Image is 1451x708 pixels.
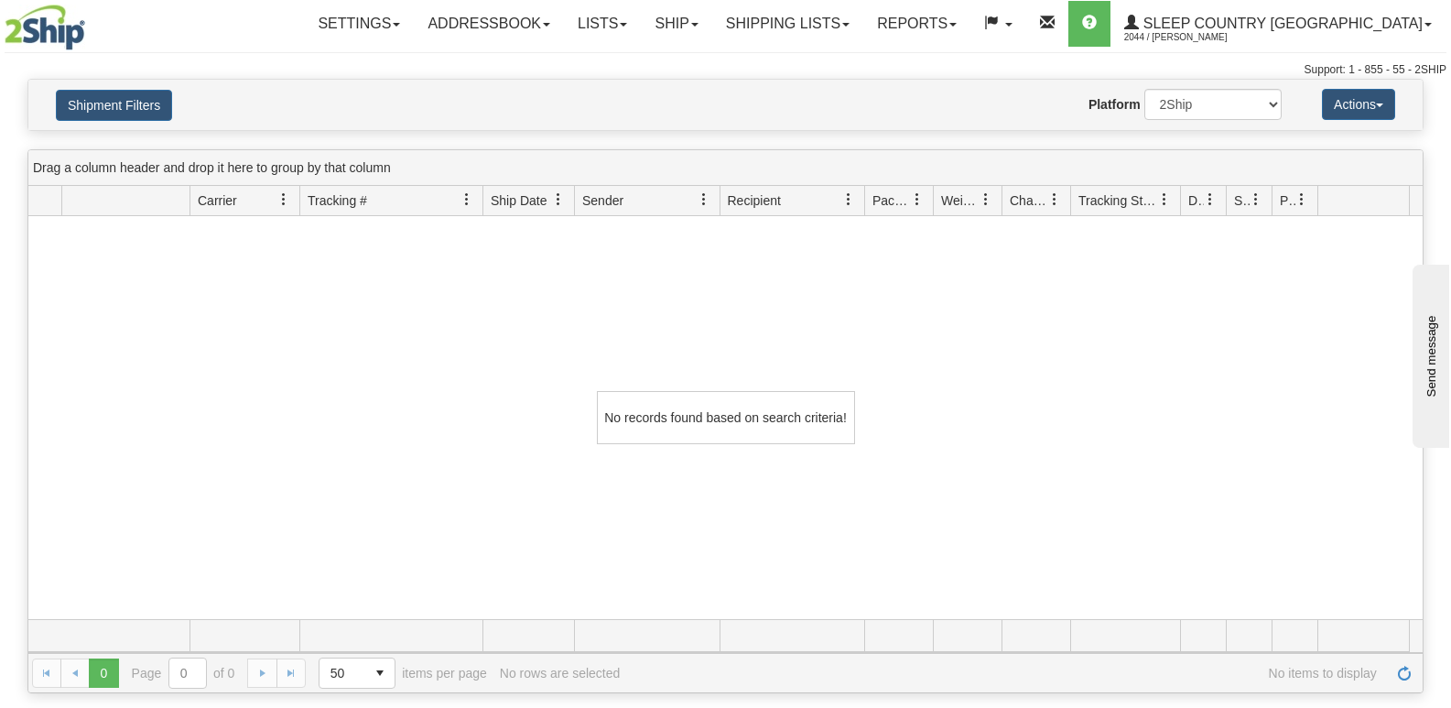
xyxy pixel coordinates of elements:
span: Page sizes drop down [319,658,395,689]
span: Recipient [728,191,781,210]
span: Pickup Status [1280,191,1295,210]
a: Delivery Status filter column settings [1195,184,1226,215]
a: Ship [641,1,711,47]
a: Carrier filter column settings [268,184,299,215]
a: Charge filter column settings [1039,184,1070,215]
a: Shipment Issues filter column settings [1240,184,1272,215]
label: Platform [1088,95,1141,114]
a: Ship Date filter column settings [543,184,574,215]
span: 50 [330,664,354,682]
span: Delivery Status [1188,191,1204,210]
a: Packages filter column settings [902,184,933,215]
span: Tracking # [308,191,367,210]
div: Send message [14,16,169,29]
span: Ship Date [491,191,547,210]
span: 2044 / [PERSON_NAME] [1124,28,1262,47]
div: No rows are selected [500,666,621,681]
a: Shipping lists [712,1,863,47]
span: Shipment Issues [1234,191,1250,210]
a: Weight filter column settings [970,184,1002,215]
span: Page of 0 [132,658,235,689]
button: Actions [1322,89,1395,120]
a: Sender filter column settings [688,184,720,215]
a: Lists [564,1,641,47]
a: Tracking Status filter column settings [1149,184,1180,215]
span: No items to display [633,666,1377,681]
span: items per page [319,658,487,689]
a: Refresh [1390,659,1419,688]
div: No records found based on search criteria! [597,391,855,444]
a: Pickup Status filter column settings [1286,184,1317,215]
a: Settings [304,1,414,47]
span: Page 0 [89,659,118,688]
a: Sleep Country [GEOGRAPHIC_DATA] 2044 / [PERSON_NAME] [1110,1,1446,47]
span: Tracking Status [1078,191,1158,210]
img: logo2044.jpg [5,5,85,50]
div: Support: 1 - 855 - 55 - 2SHIP [5,62,1446,78]
span: Packages [872,191,911,210]
a: Recipient filter column settings [833,184,864,215]
a: Addressbook [414,1,564,47]
span: Charge [1010,191,1048,210]
span: Weight [941,191,980,210]
div: grid grouping header [28,150,1423,186]
span: select [365,659,395,688]
span: Carrier [198,191,237,210]
span: Sender [582,191,623,210]
iframe: chat widget [1409,260,1449,447]
a: Tracking # filter column settings [451,184,482,215]
button: Shipment Filters [56,90,172,121]
span: Sleep Country [GEOGRAPHIC_DATA] [1139,16,1423,31]
a: Reports [863,1,970,47]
